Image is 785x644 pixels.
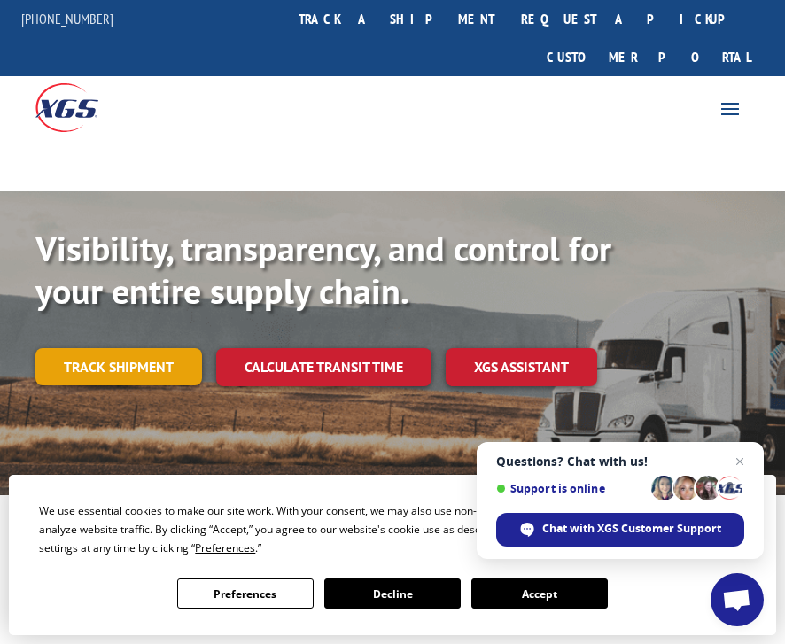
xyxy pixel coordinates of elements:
a: XGS ASSISTANT [446,348,597,386]
a: Customer Portal [533,38,764,76]
div: Chat with XGS Customer Support [496,513,744,547]
button: Decline [324,578,461,609]
div: Open chat [711,573,764,626]
span: Questions? Chat with us! [496,454,744,469]
div: Cookie Consent Prompt [9,475,776,635]
a: [PHONE_NUMBER] [21,10,113,27]
a: Calculate transit time [216,348,431,386]
div: We use essential cookies to make our site work. With your consent, we may also use non-essential ... [39,501,745,557]
b: Visibility, transparency, and control for your entire supply chain. [35,225,611,314]
a: Track shipment [35,348,202,385]
span: Chat with XGS Customer Support [542,521,721,537]
span: Preferences [195,540,255,555]
span: Close chat [729,451,750,472]
button: Accept [471,578,608,609]
button: Preferences [177,578,314,609]
span: Support is online [496,482,645,495]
